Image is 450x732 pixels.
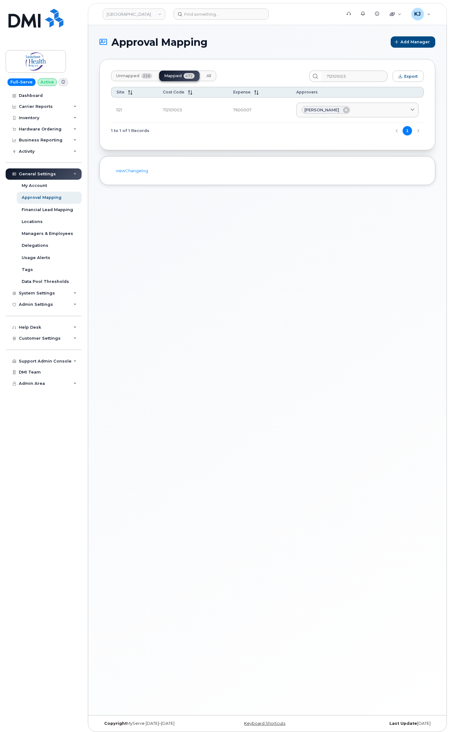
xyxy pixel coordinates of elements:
[423,705,445,727] iframe: Messenger Launcher
[389,721,417,726] strong: Last Update
[116,90,124,94] span: Site
[391,36,435,48] button: Add Manager
[228,98,291,123] td: 7600007
[104,721,127,726] strong: Copyright
[111,126,149,135] span: 1 to 1 of 1 Records
[233,90,250,94] span: Expense
[321,71,388,82] input: Search...
[296,90,318,94] span: Approvers
[400,39,430,45] span: Add Manager
[393,71,424,82] button: Export
[111,98,158,123] td: 1121
[99,721,212,726] div: MyServe [DATE]–[DATE]
[158,98,228,123] td: 712101003
[304,107,339,113] span: [PERSON_NAME]
[163,90,184,94] span: Cost Code
[111,37,207,48] span: Approval Mapping
[296,103,419,118] a: [PERSON_NAME]
[323,721,435,726] div: [DATE]
[141,73,152,79] span: 216
[116,168,148,173] a: viewChangelog
[244,721,285,726] a: Keyboard Shortcuts
[206,73,211,78] span: All
[403,126,412,135] button: Page 1
[116,73,139,78] span: Unmapped
[404,74,418,79] span: Export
